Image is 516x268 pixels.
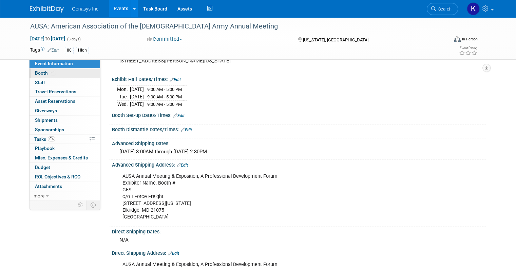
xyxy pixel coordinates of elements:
[117,93,130,100] td: Tue.
[177,163,188,168] a: Edit
[454,36,461,42] img: Format-Inperson.png
[112,138,486,147] div: Advanced Shipping Dates:
[30,78,100,87] a: Staff
[459,46,477,50] div: Event Rating
[34,193,44,198] span: more
[35,108,57,113] span: Giveaways
[147,94,182,99] span: 9:00 AM - 5:00 PM
[30,97,100,106] a: Asset Reservations
[170,77,181,82] a: Edit
[35,127,64,132] span: Sponsorships
[30,69,100,78] a: Booth
[168,251,179,256] a: Edit
[30,46,59,54] td: Tags
[76,47,89,54] div: High
[130,93,144,100] td: [DATE]
[35,165,50,170] span: Budget
[145,36,185,43] button: Committed
[35,117,58,123] span: Shipments
[462,37,478,42] div: In-Person
[412,35,478,45] div: Event Format
[147,102,182,107] span: 9:00 AM - 5:00 PM
[66,37,81,41] span: (3 days)
[35,80,45,85] span: Staff
[117,86,130,93] td: Mon.
[173,113,185,118] a: Edit
[427,3,458,15] a: Search
[30,87,100,96] a: Travel Reservations
[130,100,144,108] td: [DATE]
[118,170,414,224] div: AUSA Annual Meeting & Exposition, A Professional Development Forum Exhibitor Name, Booth # GES c/...
[303,37,368,42] span: [US_STATE], [GEOGRAPHIC_DATA]
[119,58,261,64] pre: [STREET_ADDRESS][PERSON_NAME][US_STATE]
[30,135,100,144] a: Tasks0%
[30,6,64,13] img: ExhibitDay
[35,61,73,66] span: Event Information
[47,48,59,53] a: Edit
[130,86,144,93] td: [DATE]
[35,98,75,104] span: Asset Reservations
[467,2,480,15] img: Kate Lawson
[30,116,100,125] a: Shipments
[181,128,192,132] a: Edit
[30,153,100,162] a: Misc. Expenses & Credits
[65,47,74,54] div: 80
[117,147,481,157] div: [DATE] 8:00AM through [DATE] 2:30PM
[44,36,51,41] span: to
[30,106,100,115] a: Giveaways
[436,6,452,12] span: Search
[35,174,80,179] span: ROI, Objectives & ROO
[75,200,87,209] td: Personalize Event Tab Strip
[112,125,486,133] div: Booth Dismantle Dates/Times:
[30,36,65,42] span: [DATE] [DATE]
[112,110,486,119] div: Booth Set-up Dates/Times:
[72,6,98,12] span: Genasys Inc
[112,227,486,235] div: Direct Shipping Dates:
[147,87,182,92] span: 9:00 AM - 5:00 PM
[35,155,88,160] span: Misc. Expenses & Credits
[28,20,440,33] div: AUSA: American Association of the [DEMOGRAPHIC_DATA] Army Annual Meeting
[35,184,62,189] span: Attachments
[35,89,76,94] span: Travel Reservations
[51,71,54,75] i: Booth reservation complete
[30,163,100,172] a: Budget
[30,191,100,200] a: more
[30,144,100,153] a: Playbook
[35,70,56,76] span: Booth
[30,59,100,68] a: Event Information
[112,160,486,169] div: Advanced Shipping Address:
[112,248,486,257] div: Direct Shipping Address:
[34,136,55,142] span: Tasks
[30,172,100,181] a: ROI, Objectives & ROO
[117,100,130,108] td: Wed.
[87,200,100,209] td: Toggle Event Tabs
[112,74,486,83] div: Exhibit Hall Dates/Times:
[48,136,55,141] span: 0%
[30,182,100,191] a: Attachments
[30,125,100,134] a: Sponsorships
[117,235,481,245] div: N/A
[35,146,55,151] span: Playbook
